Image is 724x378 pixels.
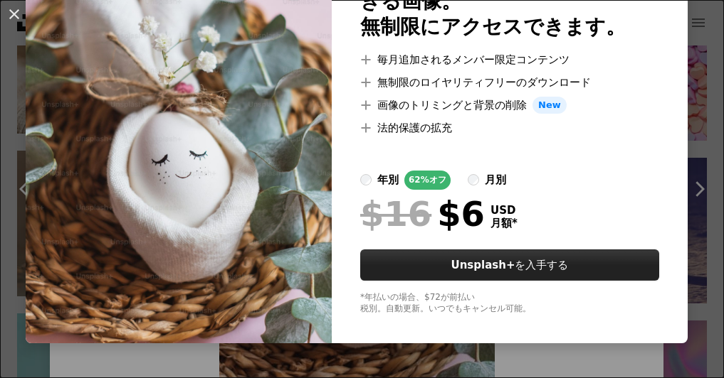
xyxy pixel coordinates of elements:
li: 画像のトリミングと背景の削除 [360,97,659,114]
button: Unsplash+を入手する [360,249,659,281]
input: 月別 [468,174,479,185]
div: *年払いの場合、 $72 が前払い 税別。自動更新。いつでもキャンセル可能。 [360,292,659,315]
input: 年別62%オフ [360,174,372,185]
div: 年別 [377,171,399,188]
li: 法的保護の拡充 [360,119,659,136]
div: 62% オフ [404,171,451,190]
div: 月別 [485,171,506,188]
span: USD [490,204,518,217]
strong: Unsplash+ [451,259,515,271]
li: 無制限のロイヤリティフリーのダウンロード [360,74,659,91]
div: $6 [360,195,485,232]
span: New [532,97,567,114]
span: $16 [360,195,431,232]
li: 毎月追加されるメンバー限定コンテンツ [360,51,659,68]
